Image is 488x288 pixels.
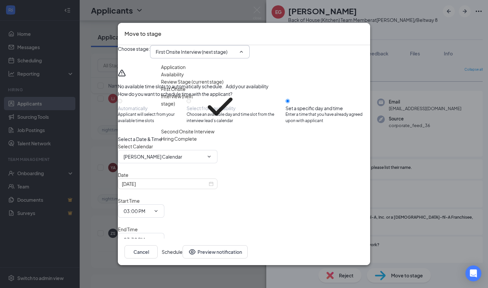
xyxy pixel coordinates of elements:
[118,111,187,124] span: Applicant will select from your available time slots
[226,83,269,90] button: Add your availability
[285,111,370,124] span: Enter a time that you have already agreed upon with applicant
[183,245,248,258] button: Preview notificationEye
[118,143,153,149] span: Select Calendar
[188,248,196,256] svg: Eye
[118,45,150,58] span: Choose stage :
[162,245,183,258] button: Schedule
[118,105,187,111] div: Automatically
[118,172,128,178] span: Date
[124,30,161,38] h3: Move to stage
[161,128,214,135] div: Second Onsite Interview
[118,69,126,77] svg: Warning
[118,198,140,204] span: Start Time
[239,49,244,54] svg: ChevronUp
[123,207,151,215] input: Start time
[124,245,158,258] button: Cancel
[206,154,212,159] svg: ChevronDown
[118,83,370,90] div: No available time slots to automatically schedule.
[118,135,370,143] div: Select a Date & Time
[161,135,197,142] div: Hiring Complete
[465,265,481,281] div: Open Intercom Messenger
[199,85,241,128] svg: Checkmark
[285,105,370,111] div: Set a specific day and time
[122,180,207,187] input: Sep 15, 2025
[118,90,370,98] div: How do you want to schedule time with the applicant?
[153,237,159,242] svg: ChevronDown
[153,208,159,214] svg: ChevronDown
[161,78,223,85] div: Review Stage (current stage)
[123,236,151,243] input: End time
[118,226,138,232] span: End Time
[161,71,184,78] div: Availability
[161,63,186,71] div: Application
[161,85,199,128] div: First Onsite Interview (next stage)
